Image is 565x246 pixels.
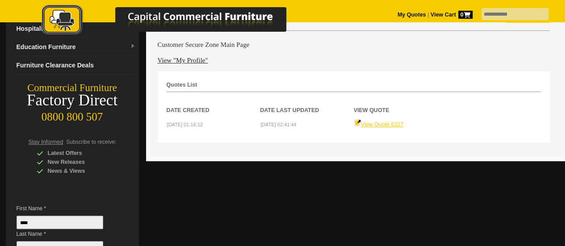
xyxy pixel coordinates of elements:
[6,106,139,123] div: 0800 800 507
[167,82,197,88] strong: Quotes List
[167,92,260,115] th: Date Created
[354,92,448,115] th: View Quote
[13,20,139,38] a: Hospitality Furnituredropdown
[17,4,330,37] img: Capital Commercial Furniture Logo
[458,11,473,19] span: 0
[6,82,139,94] div: Commercial Furniture
[37,167,121,175] div: News & Views
[429,12,472,18] a: View Cart0
[354,119,361,126] img: Quote-icon
[6,94,139,107] div: Factory Direct
[354,121,404,128] a: View Quote 6327
[37,149,121,158] div: Latest Offers
[431,12,473,18] strong: View Cart
[260,122,297,127] small: [DATE] 02:41:44
[13,56,139,75] a: Furniture Clearance Deals
[130,44,135,49] img: dropdown
[66,139,116,145] span: Subscribe to receive:
[17,4,330,40] a: Capital Commercial Furniture Logo
[17,229,117,238] span: Last Name *
[17,204,117,213] span: First Name *
[398,12,426,18] a: My Quotes
[158,57,208,64] a: View "My Profile"
[260,92,354,115] th: Date Last Updated
[17,216,103,229] input: First Name *
[13,38,139,56] a: Education Furnituredropdown
[158,40,550,49] h4: Customer Secure Zone Main Page
[167,122,203,127] small: [DATE] 01:16:12
[37,158,121,167] div: New Releases
[29,139,63,145] span: Stay Informed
